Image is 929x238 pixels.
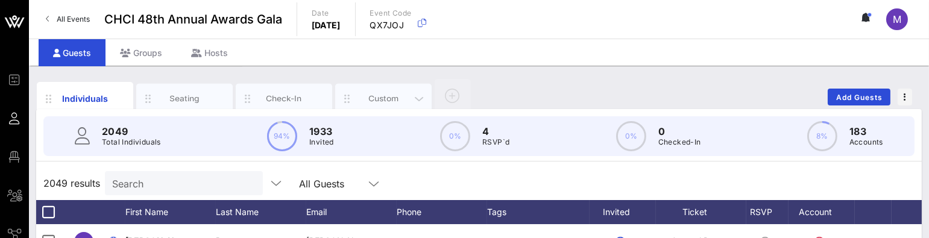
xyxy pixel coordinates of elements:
[357,93,411,104] div: Custom
[789,200,855,224] div: Account
[43,176,100,190] span: 2049 results
[57,14,90,23] span: All Events
[487,200,590,224] div: Tags
[370,7,412,19] p: Event Code
[828,89,890,105] button: Add Guests
[658,124,701,139] p: 0
[299,178,344,189] div: All Guests
[482,124,509,139] p: 4
[102,124,161,139] p: 2049
[836,93,883,102] span: Add Guests
[893,13,901,25] span: M
[102,136,161,148] p: Total Individuals
[105,39,177,66] div: Groups
[309,136,334,148] p: Invited
[849,136,883,148] p: Accounts
[746,200,789,224] div: RSVP
[216,200,306,224] div: Last Name
[39,39,105,66] div: Guests
[292,171,388,195] div: All Guests
[370,19,412,31] p: QX7JOJ
[39,10,97,29] a: All Events
[104,10,282,28] span: CHCI 48th Annual Awards Gala
[482,136,509,148] p: RSVP`d
[312,19,341,31] p: [DATE]
[125,200,216,224] div: First Name
[886,8,908,30] div: M
[849,124,883,139] p: 183
[656,200,746,224] div: Ticket
[312,7,341,19] p: Date
[58,92,112,105] div: Individuals
[590,200,656,224] div: Invited
[309,124,334,139] p: 1933
[306,200,397,224] div: Email
[177,39,242,66] div: Hosts
[658,136,701,148] p: Checked-In
[257,93,311,104] div: Check-In
[158,93,212,104] div: Seating
[397,200,487,224] div: Phone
